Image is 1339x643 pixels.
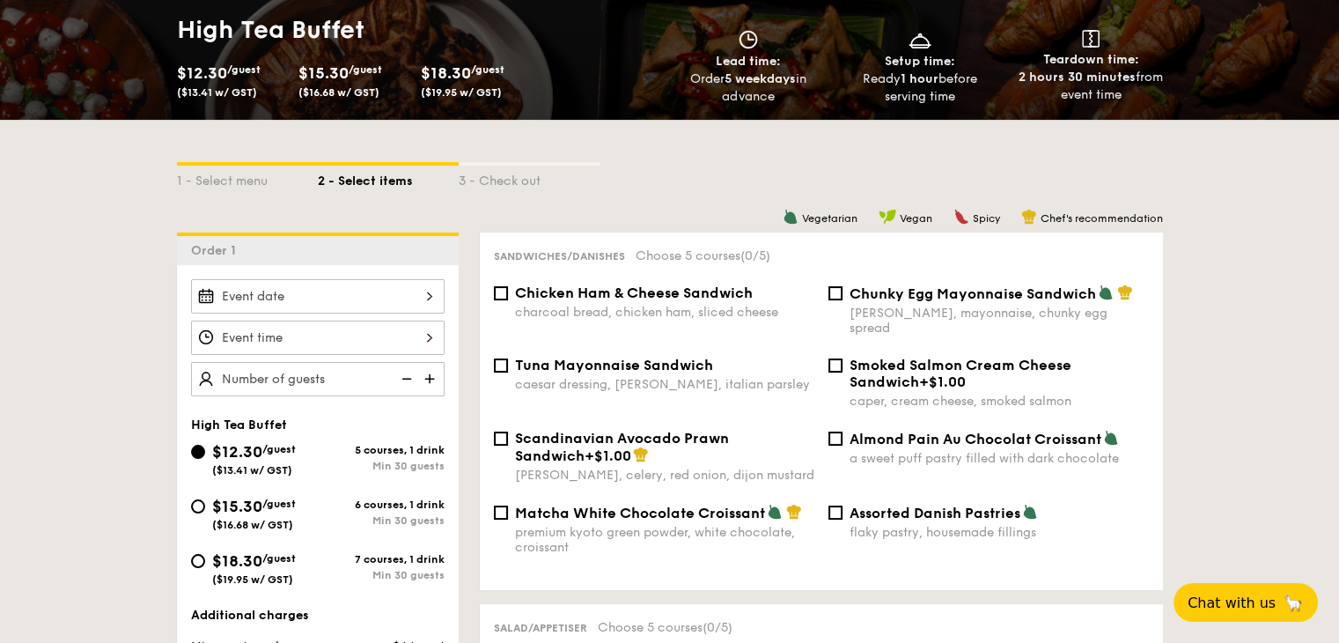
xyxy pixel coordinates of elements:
[1103,430,1119,446] img: icon-vegetarian.fe4039eb.svg
[1012,69,1170,104] div: from event time
[227,63,261,76] span: /guest
[585,447,631,464] span: +$1.00
[670,70,828,106] div: Order in advance
[318,569,445,581] div: Min 30 guests
[1041,212,1163,225] span: Chef's recommendation
[191,279,445,314] input: Event date
[515,377,814,392] div: caesar dressing, [PERSON_NAME], italian parsley
[212,519,293,531] span: ($16.68 w/ GST)
[191,554,205,568] input: $18.30/guest($19.95 w/ GST)7 courses, 1 drinkMin 30 guests
[850,505,1020,521] span: Assorted Danish Pastries
[177,166,318,190] div: 1 - Select menu
[850,451,1149,466] div: a sweet puff pastry filled with dark chocolate
[318,499,445,511] div: 6 courses, 1 drink
[802,212,857,225] span: Vegetarian
[900,212,932,225] span: Vegan
[1117,285,1133,300] img: icon-chef-hat.a58ddaea.svg
[703,620,732,635] span: (0/5)
[901,71,938,86] strong: 1 hour
[1098,285,1114,300] img: icon-vegetarian.fe4039eb.svg
[212,464,292,477] span: ($13.41 w/ GST)
[735,30,761,49] img: icon-clock.2db775ea.svg
[191,362,445,396] input: Number of guests
[919,373,966,390] span: +$1.00
[191,445,205,459] input: $12.30/guest($13.41 w/ GST)5 courses, 1 drinkMin 30 guests
[494,358,508,373] input: Tuna Mayonnaise Sandwichcaesar dressing, [PERSON_NAME], italian parsley
[850,285,1096,302] span: Chunky Egg Mayonnaise Sandwich
[850,357,1071,390] span: Smoked Salmon Cream Cheese Sandwich
[515,525,814,555] div: premium kyoto green powder, white chocolate, croissant
[828,286,842,300] input: Chunky Egg Mayonnaise Sandwich[PERSON_NAME], mayonnaise, chunky egg spread
[828,358,842,373] input: Smoked Salmon Cream Cheese Sandwich+$1.00caper, cream cheese, smoked salmon
[421,86,502,99] span: ($19.95 w/ GST)
[298,86,379,99] span: ($16.68 w/ GST)
[786,504,802,520] img: icon-chef-hat.a58ddaea.svg
[494,250,625,262] span: Sandwiches/Danishes
[318,553,445,565] div: 7 courses, 1 drink
[740,248,770,263] span: (0/5)
[212,497,262,516] span: $15.30
[850,306,1149,336] div: [PERSON_NAME], mayonnaise, chunky egg spread
[850,394,1149,409] div: caper, cream cheese, smoked salmon
[783,209,798,225] img: icon-vegetarian.fe4039eb.svg
[515,430,729,464] span: Scandinavian Avocado Prawn Sandwich
[421,63,471,83] span: $18.30
[515,505,765,521] span: Matcha White Chocolate Croissant
[494,432,508,446] input: Scandinavian Avocado Prawn Sandwich+$1.00[PERSON_NAME], celery, red onion, dijon mustard
[212,573,293,586] span: ($19.95 w/ GST)
[1283,593,1304,613] span: 🦙
[767,504,783,520] img: icon-vegetarian.fe4039eb.svg
[191,499,205,514] input: $15.30/guest($16.68 w/ GST)6 courses, 1 drinkMin 30 guests
[177,86,257,99] span: ($13.41 w/ GST)
[191,321,445,355] input: Event time
[841,70,998,106] div: Ready before serving time
[515,285,753,301] span: Chicken Ham & Cheese Sandwich
[1021,209,1037,225] img: icon-chef-hat.a58ddaea.svg
[318,166,459,190] div: 2 - Select items
[1022,504,1038,520] img: icon-vegetarian.fe4039eb.svg
[212,442,262,462] span: $12.30
[885,54,955,69] span: Setup time:
[515,468,814,483] div: [PERSON_NAME], celery, red onion, dijon mustard
[191,243,243,258] span: Order 1
[494,506,508,520] input: Matcha White Chocolate Croissantpremium kyoto green powder, white chocolate, croissant
[191,418,287,432] span: High Tea Buffet
[392,362,418,395] img: icon-reduce.1d2dbef1.svg
[318,444,445,456] div: 5 courses, 1 drink
[633,447,649,462] img: icon-chef-hat.a58ddaea.svg
[471,63,504,76] span: /guest
[828,506,842,520] input: Assorted Danish Pastriesflaky pastry, housemade fillings
[1082,30,1100,48] img: icon-teardown.65201eee.svg
[1019,70,1136,85] strong: 2 hours 30 minutes
[850,525,1149,540] div: flaky pastry, housemade fillings
[318,514,445,527] div: Min 30 guests
[725,71,796,86] strong: 5 weekdays
[716,54,781,69] span: Lead time:
[418,362,445,395] img: icon-add.58712e84.svg
[298,63,349,83] span: $15.30
[879,209,896,225] img: icon-vegan.f8ff3823.svg
[459,166,600,190] div: 3 - Check out
[494,622,587,634] span: Salad/Appetiser
[828,432,842,446] input: Almond Pain Au Chocolat Croissanta sweet puff pastry filled with dark chocolate
[636,248,770,263] span: Choose 5 courses
[953,209,969,225] img: icon-spicy.37a8142b.svg
[515,357,713,373] span: Tuna Mayonnaise Sandwich
[1188,595,1276,611] span: Chat with us
[177,63,227,83] span: $12.30
[318,460,445,472] div: Min 30 guests
[349,63,382,76] span: /guest
[262,443,296,455] span: /guest
[177,14,663,46] h1: High Tea Buffet
[598,620,732,635] span: Choose 5 courses
[262,552,296,565] span: /guest
[907,30,933,49] img: icon-dish.430c3a2e.svg
[191,607,445,625] div: Additional charges
[515,305,814,320] div: charcoal bread, chicken ham, sliced cheese
[494,286,508,300] input: Chicken Ham & Cheese Sandwichcharcoal bread, chicken ham, sliced cheese
[850,431,1101,447] span: Almond Pain Au Chocolat Croissant
[262,498,296,510] span: /guest
[212,551,262,571] span: $18.30
[1043,52,1139,67] span: Teardown time:
[1173,583,1318,622] button: Chat with us🦙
